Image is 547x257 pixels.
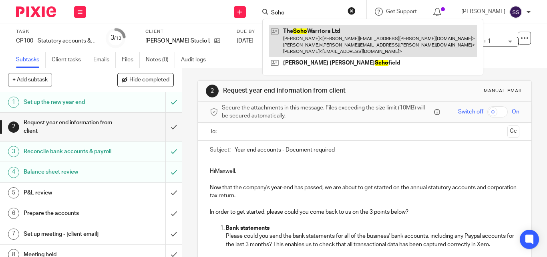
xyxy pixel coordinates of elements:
p: [PERSON_NAME] [461,8,505,16]
p: [PERSON_NAME] Studio Ltd [145,37,210,45]
label: To: [210,127,219,136]
a: Notes (0) [146,52,175,68]
div: 4 [8,167,19,178]
label: Task [16,28,96,35]
label: Subject: [210,146,231,154]
a: Emails [93,52,116,68]
button: + Add subtask [8,73,52,87]
div: 7 [8,229,19,240]
strong: Bank statements [226,225,269,231]
img: Pixie [16,6,56,17]
button: Hide completed [117,73,174,87]
button: Cc [507,125,519,138]
span: Get Support [386,9,417,14]
div: 1 [8,97,19,108]
h1: Balance sheet review [24,166,113,178]
h1: Set up the new year end [24,96,113,108]
h1: Set up meeting - [client email] [24,228,113,240]
span: Secure the attachments in this message. Files exceeding the size limit (10MB) will be secured aut... [222,104,432,120]
button: Clear [348,7,356,15]
div: 3 [8,146,19,157]
p: In order to get started, please could you come back to us on the 3 points below? [210,208,519,216]
a: Client tasks [52,52,87,68]
div: 6 [8,208,19,219]
a: Audit logs [181,52,212,68]
label: Due by [237,28,273,35]
h1: Reconcile bank accounts & payroll [24,146,113,158]
h1: P&L review [24,187,113,199]
div: 3 [111,33,121,42]
div: 2 [206,85,219,97]
img: svg%3E [509,6,522,18]
p: Now that the company's year-end has passed, we are about to get started on the annual statutory a... [210,184,519,200]
h1: Prepare the accounts [24,207,113,219]
div: 2 [8,121,19,133]
span: Hide completed [129,77,169,83]
span: [DATE] [237,38,253,44]
label: Client [145,28,227,35]
a: Files [122,52,140,68]
h1: Request year end information from client [223,87,382,95]
input: Search [270,10,342,17]
span: On [512,108,519,116]
div: Manual email [484,88,523,94]
p: HiMaxwell, [210,167,519,175]
div: CP100 - Statutory accounts & tax return - [DATE] [16,37,96,45]
a: Subtasks [16,52,46,68]
small: /13 [114,36,121,40]
p: Please could you send the bank statements for all of the business' bank accounts, including any P... [226,232,519,249]
div: 5 [8,187,19,198]
div: CP100 - Statutory accounts &amp; tax return - September 2025 [16,37,96,45]
h1: Request year end information from client [24,117,113,137]
span: Switch off [458,108,483,116]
